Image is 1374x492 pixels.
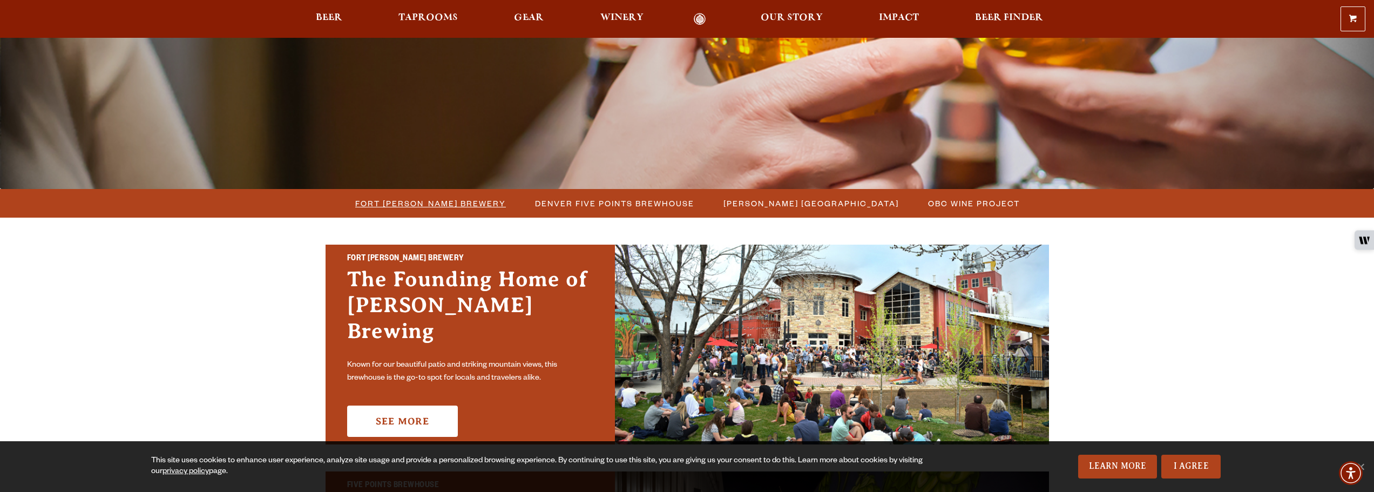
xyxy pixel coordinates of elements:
a: Learn More [1078,455,1158,478]
span: Winery [600,14,644,22]
span: Fort [PERSON_NAME] Brewery [355,196,506,211]
span: Taprooms [398,14,458,22]
span: Gear [514,14,544,22]
a: Impact [872,13,926,25]
h3: The Founding Home of [PERSON_NAME] Brewing [347,266,593,355]
a: Fort [PERSON_NAME] Brewery [349,196,511,211]
a: See More [347,406,458,437]
a: Odell Home [680,13,720,25]
a: Denver Five Points Brewhouse [529,196,700,211]
span: OBC Wine Project [928,196,1020,211]
p: Known for our beautiful patio and striking mountain views, this brewhouse is the go-to spot for l... [347,359,593,385]
img: Fort Collins Brewery & Taproom' [615,245,1049,444]
a: privacy policy [163,468,209,476]
a: Our Story [754,13,830,25]
span: [PERSON_NAME] [GEOGRAPHIC_DATA] [723,196,899,211]
a: OBC Wine Project [922,196,1025,211]
a: Gear [507,13,551,25]
a: Beer [309,13,349,25]
span: Beer [316,14,342,22]
a: Taprooms [391,13,465,25]
a: [PERSON_NAME] [GEOGRAPHIC_DATA] [717,196,904,211]
span: Denver Five Points Brewhouse [535,196,694,211]
span: Beer Finder [975,14,1043,22]
div: This site uses cookies to enhance user experience, analyze site usage and provide a personalized ... [151,456,943,477]
a: Winery [593,13,651,25]
span: Our Story [761,14,823,22]
a: Beer Finder [968,13,1050,25]
div: Accessibility Menu [1339,461,1363,485]
a: I Agree [1161,455,1221,478]
span: Impact [879,14,919,22]
h2: Fort [PERSON_NAME] Brewery [347,252,593,266]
